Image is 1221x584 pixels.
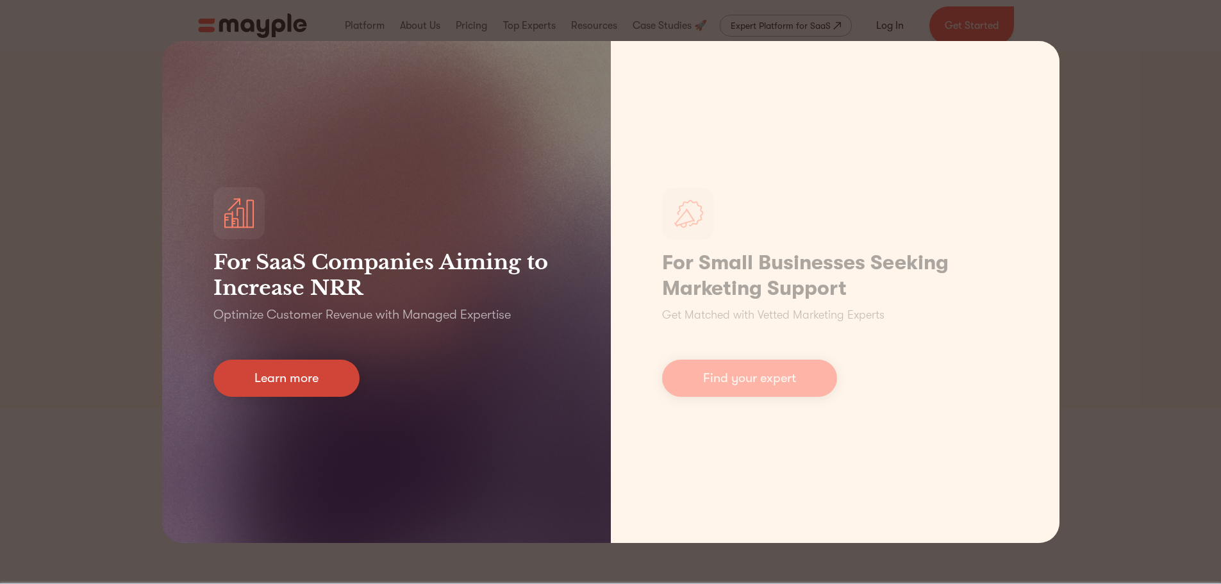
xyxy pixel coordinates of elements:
[662,360,837,397] a: Find your expert
[662,250,1008,301] h1: For Small Businesses Seeking Marketing Support
[213,360,360,397] a: Learn more
[213,249,560,301] h3: For SaaS Companies Aiming to Increase NRR
[213,306,511,324] p: Optimize Customer Revenue with Managed Expertise
[662,306,885,324] p: Get Matched with Vetted Marketing Experts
